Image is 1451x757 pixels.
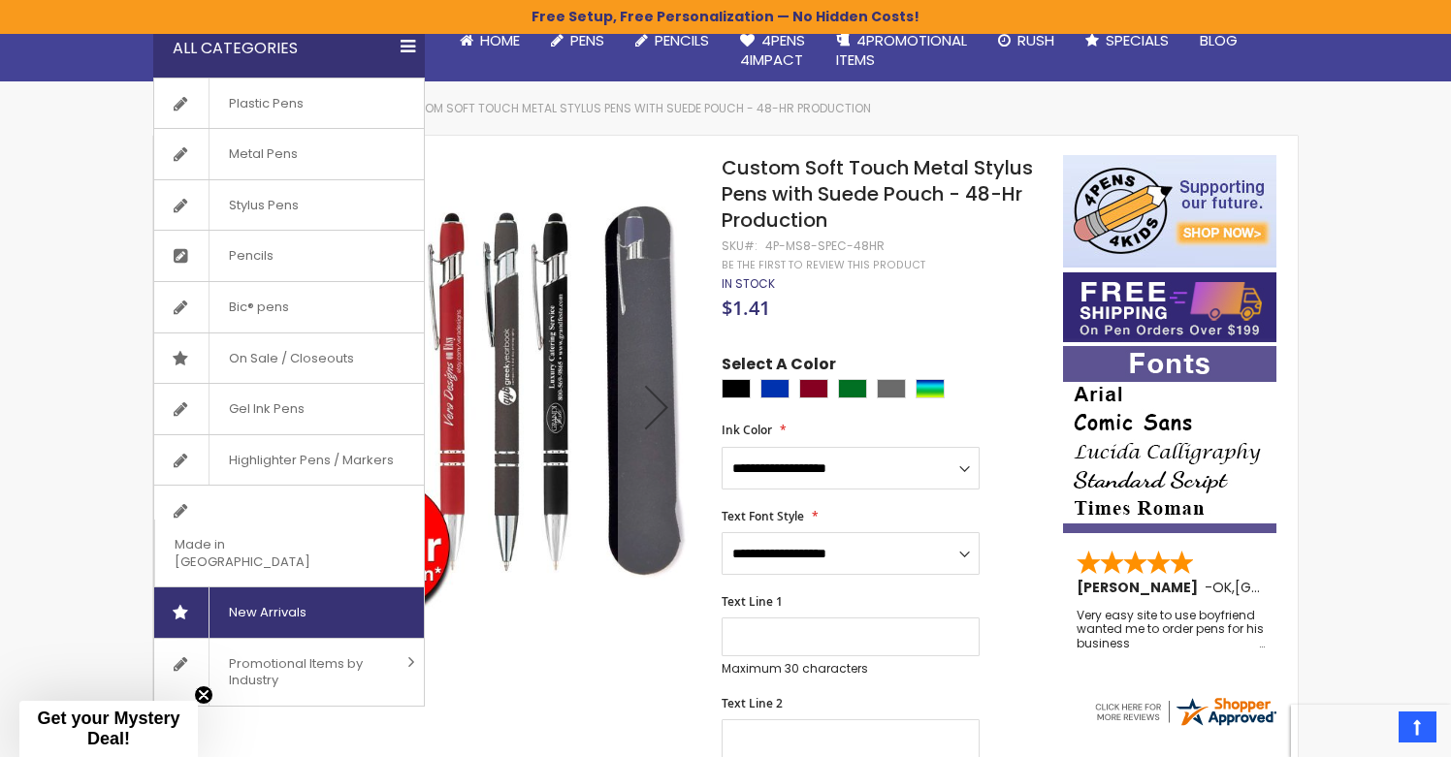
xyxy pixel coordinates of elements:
[1070,19,1184,62] a: Specials
[154,129,424,179] a: Metal Pens
[209,282,308,332] span: Bic® pens
[153,19,425,78] div: All Categories
[209,435,413,486] span: Highlighter Pens / Markers
[1017,30,1054,50] span: Rush
[722,593,783,610] span: Text Line 1
[154,486,424,586] a: Made in [GEOGRAPHIC_DATA]
[821,19,983,82] a: 4PROMOTIONALITEMS
[444,19,535,62] a: Home
[722,508,804,524] span: Text Font Style
[1106,30,1169,50] span: Specials
[209,333,373,384] span: On Sale / Closeouts
[209,384,324,434] span: Gel Ink Pens
[154,231,424,281] a: Pencils
[1291,705,1451,757] iframe: Google Customer Reviews
[655,30,709,50] span: Pencils
[252,183,695,626] img: Custom Soft Touch Metal Stylus Pens with Suede Pouch - 48-Hr Production
[154,435,424,486] a: Highlighter Pens / Markers
[209,129,317,179] span: Metal Pens
[209,180,318,231] span: Stylus Pens
[722,258,925,272] a: Be the first to review this product
[1063,155,1276,268] img: 4pens 4 kids
[1200,30,1238,50] span: Blog
[1235,578,1377,597] span: [GEOGRAPHIC_DATA]
[1063,272,1276,342] img: Free shipping on orders over $199
[1077,578,1205,597] span: [PERSON_NAME]
[877,379,906,398] div: Grey
[916,379,945,398] div: Assorted
[209,231,293,281] span: Pencils
[983,19,1070,62] a: Rush
[1184,19,1253,62] a: Blog
[209,587,326,638] span: New Arrivals
[37,709,179,748] span: Get your Mystery Deal!
[154,282,424,332] a: Bic® pens
[838,379,867,398] div: Green
[480,30,520,50] span: Home
[722,695,783,711] span: Text Line 2
[722,354,836,380] span: Select A Color
[722,379,751,398] div: Black
[19,701,198,757] div: Get your Mystery Deal!Close teaser
[836,30,967,70] span: 4PROMOTIONAL ITEMS
[799,379,828,398] div: Burgundy
[722,275,775,292] span: In stock
[570,30,604,50] span: Pens
[154,333,424,384] a: On Sale / Closeouts
[194,685,213,705] button: Close teaser
[725,19,821,82] a: 4Pens4impact
[722,295,770,321] span: $1.41
[722,237,758,254] strong: SKU
[760,379,790,398] div: Blue
[154,79,424,129] a: Plastic Pens
[154,639,424,706] a: Promotional Items by Industry
[154,520,375,586] span: Made in [GEOGRAPHIC_DATA]
[765,238,885,254] div: 4P-MS8-SPEC-48HR
[1077,609,1265,650] div: Very easy site to use boyfriend wanted me to order pens for his business
[1092,694,1278,729] img: 4pens.com widget logo
[1063,346,1276,533] img: font-personalization-examples
[722,422,772,438] span: Ink Color
[618,155,695,658] div: Next
[1212,578,1232,597] span: OK
[1092,716,1278,733] a: 4pens.com certificate URL
[535,19,620,62] a: Pens
[393,101,871,116] li: Custom Soft Touch Metal Stylus Pens with Suede Pouch - 48-Hr Production
[209,639,401,706] span: Promotional Items by Industry
[154,587,424,638] a: New Arrivals
[620,19,725,62] a: Pencils
[722,154,1033,234] span: Custom Soft Touch Metal Stylus Pens with Suede Pouch - 48-Hr Production
[722,276,775,292] div: Availability
[209,79,323,129] span: Plastic Pens
[722,661,980,677] p: Maximum 30 characters
[1205,578,1377,597] span: - ,
[154,384,424,434] a: Gel Ink Pens
[154,180,424,231] a: Stylus Pens
[740,30,805,70] span: 4Pens 4impact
